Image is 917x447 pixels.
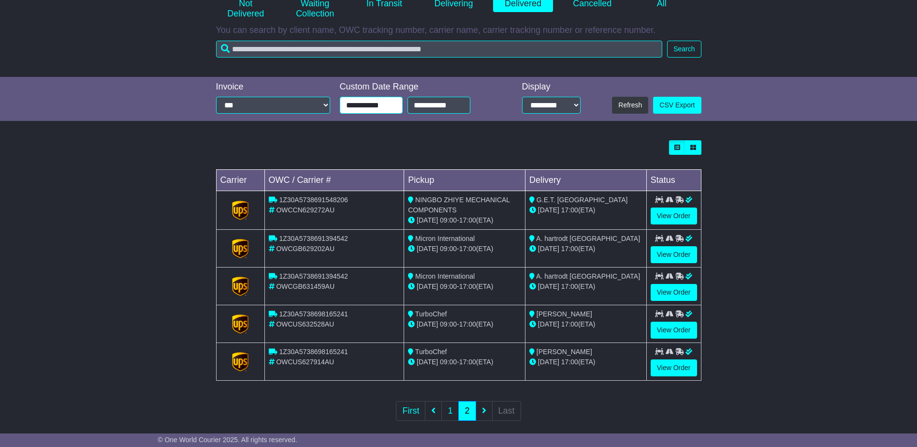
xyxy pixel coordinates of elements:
[417,245,438,253] span: [DATE]
[538,358,559,366] span: [DATE]
[276,320,334,328] span: OWCUS632528AU
[612,97,648,114] button: Refresh
[264,170,404,191] td: OWC / Carrier #
[408,215,521,225] div: - (ETA)
[340,82,495,92] div: Custom Date Range
[441,401,459,421] a: 1
[276,358,334,366] span: OWCUS627914AU
[216,170,264,191] td: Carrier
[408,319,521,329] div: - (ETA)
[440,358,457,366] span: 09:00
[529,205,642,215] div: (ETA)
[458,401,476,421] a: 2
[561,283,578,290] span: 17:00
[561,358,578,366] span: 17:00
[232,239,248,258] img: GetCarrierServiceLogo
[536,235,640,242] span: A. hartrodt [GEOGRAPHIC_DATA]
[440,283,457,290] span: 09:00
[232,352,248,372] img: GetCarrierServiceLogo
[415,272,475,280] span: Micron International
[525,170,646,191] td: Delivery
[667,41,701,58] button: Search
[232,201,248,220] img: GetCarrierServiceLogo
[538,283,559,290] span: [DATE]
[232,277,248,296] img: GetCarrierServiceLogo
[417,216,438,224] span: [DATE]
[522,82,581,92] div: Display
[415,348,447,356] span: TurboChef
[440,320,457,328] span: 09:00
[459,216,476,224] span: 17:00
[537,348,592,356] span: [PERSON_NAME]
[417,320,438,328] span: [DATE]
[529,319,642,329] div: (ETA)
[408,244,521,254] div: - (ETA)
[459,358,476,366] span: 17:00
[396,401,425,421] a: First
[417,283,438,290] span: [DATE]
[415,310,447,318] span: TurboChef
[538,245,559,253] span: [DATE]
[408,357,521,367] div: - (ETA)
[232,314,248,334] img: GetCarrierServiceLogo
[529,357,642,367] div: (ETA)
[561,206,578,214] span: 17:00
[440,245,457,253] span: 09:00
[216,25,701,36] p: You can search by client name, OWC tracking number, carrier name, carrier tracking number or refe...
[216,82,330,92] div: Invoice
[408,282,521,292] div: - (ETA)
[537,196,628,204] span: G.E.T. [GEOGRAPHIC_DATA]
[653,97,701,114] a: CSV Export
[536,272,640,280] span: A. hartrodt [GEOGRAPHIC_DATA]
[276,283,335,290] span: OWCGB631459AU
[651,359,697,376] a: View Order
[651,208,697,224] a: View Order
[646,170,701,191] td: Status
[276,206,335,214] span: OWCCN629272AU
[538,206,559,214] span: [DATE]
[279,196,348,204] span: 1Z30A5738691548206
[538,320,559,328] span: [DATE]
[529,282,642,292] div: (ETA)
[459,283,476,290] span: 17:00
[561,320,578,328] span: 17:00
[561,245,578,253] span: 17:00
[529,244,642,254] div: (ETA)
[408,196,509,214] span: NINGBO ZHIYE MECHANICAL COMPONENTS
[415,235,475,242] span: Micron International
[279,272,348,280] span: 1Z30A5738691394542
[459,320,476,328] span: 17:00
[537,310,592,318] span: [PERSON_NAME]
[651,322,697,339] a: View Order
[404,170,525,191] td: Pickup
[276,245,335,253] span: OWCGB629202AU
[651,284,697,301] a: View Order
[279,310,348,318] span: 1Z30A5738698165241
[279,348,348,356] span: 1Z30A5738698165241
[651,246,697,263] a: View Order
[279,235,348,242] span: 1Z30A5738691394542
[440,216,457,224] span: 09:00
[459,245,476,253] span: 17:00
[158,436,297,444] span: © One World Courier 2025. All rights reserved.
[417,358,438,366] span: [DATE]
